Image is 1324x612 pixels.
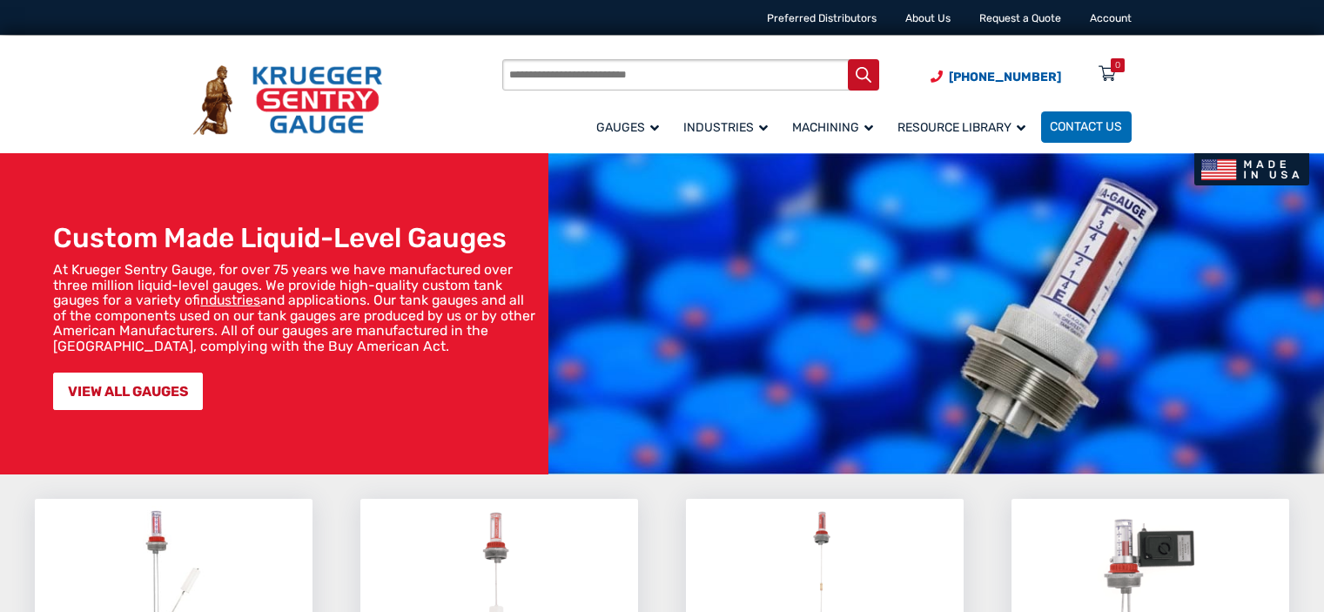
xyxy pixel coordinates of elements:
[905,12,951,24] a: About Us
[1090,12,1132,24] a: Account
[53,373,203,410] a: VIEW ALL GAUGES
[949,70,1061,84] span: [PHONE_NUMBER]
[588,109,675,145] a: Gauges
[193,65,382,135] img: Krueger Sentry Gauge
[53,222,541,255] h1: Custom Made Liquid-Level Gauges
[1050,120,1122,135] span: Contact Us
[1194,153,1308,185] img: Made In USA
[931,68,1061,86] a: Phone Number (920) 434-8860
[53,262,541,353] p: At Krueger Sentry Gauge, for over 75 years we have manufactured over three million liquid-level g...
[675,109,783,145] a: Industries
[979,12,1061,24] a: Request a Quote
[767,12,877,24] a: Preferred Distributors
[1115,58,1120,72] div: 0
[889,109,1041,145] a: Resource Library
[200,292,260,308] a: industries
[792,120,873,135] span: Machining
[897,120,1025,135] span: Resource Library
[548,153,1324,474] img: bg_hero_bannerksentry
[783,109,889,145] a: Machining
[1041,111,1132,143] a: Contact Us
[683,120,768,135] span: Industries
[596,120,659,135] span: Gauges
